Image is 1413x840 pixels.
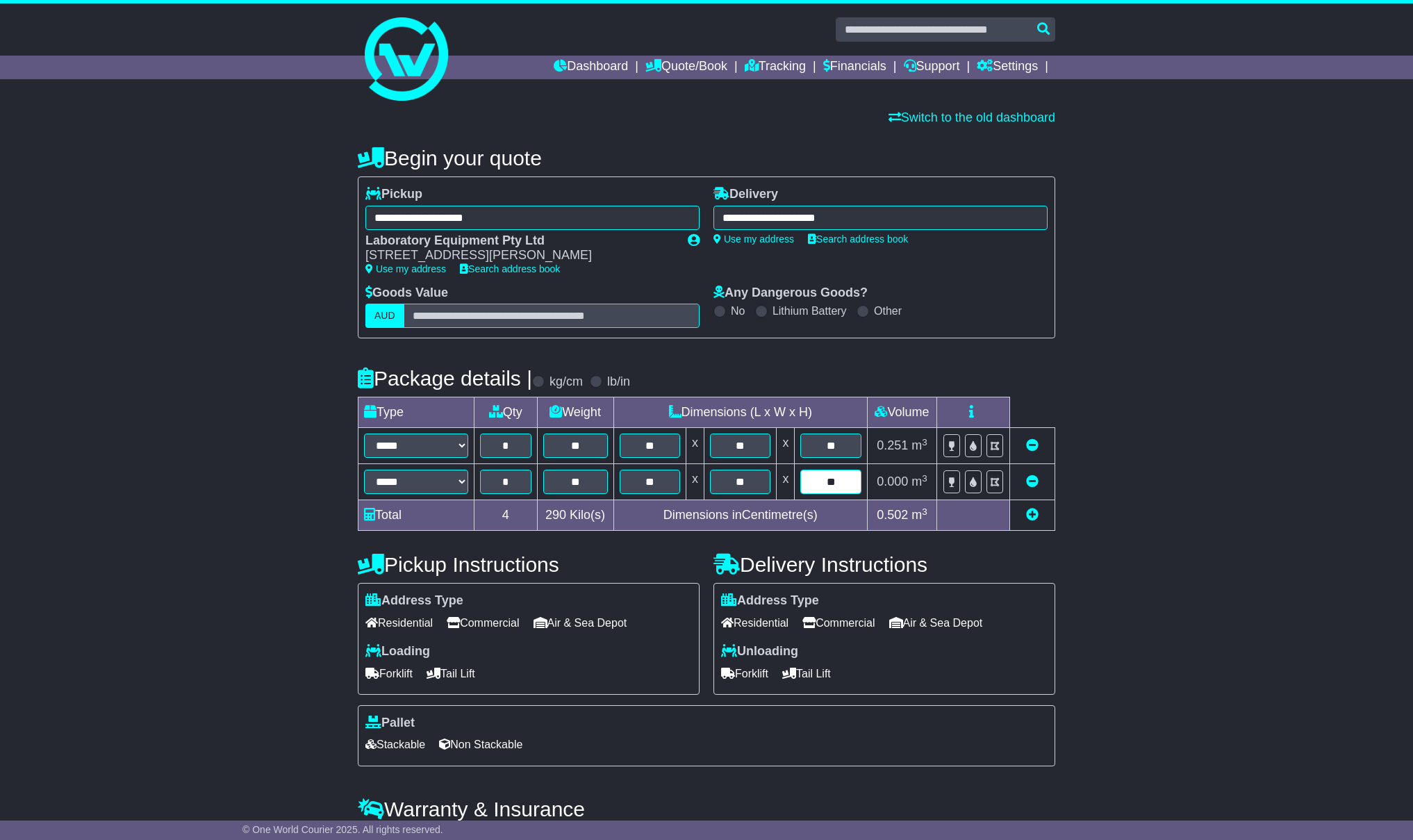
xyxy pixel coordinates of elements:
label: Lithium Battery [772,304,847,318]
span: © One World Courier 2025. All rights reserved. [242,824,443,835]
span: Residential [721,612,788,634]
label: Any Dangerous Goods? [713,286,868,301]
h4: Delivery Instructions [713,553,1055,576]
a: Search address book [808,233,908,245]
a: Dashboard [554,56,628,79]
a: Use my address [365,263,446,274]
td: 4 [474,500,538,531]
label: Address Type [721,593,819,609]
span: Stackable [365,734,425,755]
label: Goods Value [365,286,448,301]
label: AUD [365,304,404,328]
label: No [731,304,745,318]
h4: Package details | [358,367,532,390]
span: Commercial [802,612,875,634]
span: 0.502 [877,508,908,522]
td: Total [358,500,474,531]
a: Search address book [460,263,560,274]
a: Support [904,56,960,79]
span: m [911,508,927,522]
a: Remove this item [1026,475,1039,488]
label: Delivery [713,187,778,202]
td: x [686,464,704,500]
td: x [777,464,795,500]
span: 0.251 [877,438,908,452]
td: Weight [537,397,613,428]
span: m [911,438,927,452]
sup: 3 [922,507,927,517]
h4: Pickup Instructions [358,553,700,576]
span: m [911,475,927,488]
span: 0.000 [877,475,908,488]
td: x [777,428,795,464]
sup: 3 [922,473,927,484]
a: Quote/Book [645,56,727,79]
span: Commercial [447,612,519,634]
span: Tail Lift [427,663,475,684]
a: Financials [823,56,886,79]
label: kg/cm [549,374,583,390]
div: [STREET_ADDRESS][PERSON_NAME] [365,248,674,263]
a: Remove this item [1026,438,1039,452]
span: Forklift [721,663,768,684]
h4: Warranty & Insurance [358,798,1055,821]
label: lb/in [607,374,630,390]
label: Pickup [365,187,422,202]
td: x [686,428,704,464]
a: Settings [977,56,1038,79]
a: Switch to the old dashboard [889,110,1055,124]
span: Non Stackable [439,734,522,755]
label: Pallet [365,716,415,731]
td: Volume [867,397,936,428]
td: Dimensions in Centimetre(s) [613,500,867,531]
sup: 3 [922,437,927,447]
label: Other [874,304,902,318]
span: 290 [545,508,566,522]
td: Qty [474,397,538,428]
span: Air & Sea Depot [889,612,983,634]
td: Dimensions (L x W x H) [613,397,867,428]
a: Use my address [713,233,794,245]
label: Address Type [365,593,463,609]
h4: Begin your quote [358,147,1055,170]
div: Laboratory Equipment Pty Ltd [365,233,674,249]
td: Type [358,397,474,428]
td: Kilo(s) [537,500,613,531]
a: Add new item [1026,508,1039,522]
a: Tracking [745,56,806,79]
span: Residential [365,612,433,634]
span: Air & Sea Depot [534,612,627,634]
label: Unloading [721,644,798,659]
label: Loading [365,644,430,659]
span: Forklift [365,663,413,684]
span: Tail Lift [782,663,831,684]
